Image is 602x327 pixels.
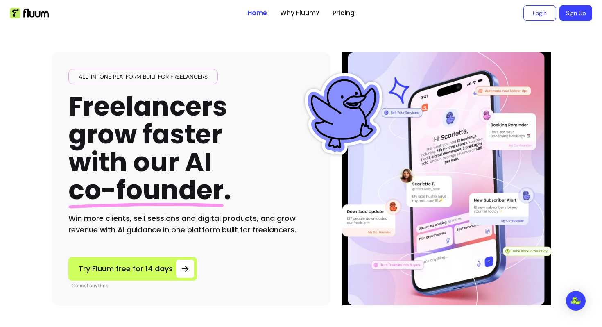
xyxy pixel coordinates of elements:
[333,8,355,18] a: Pricing
[79,263,173,275] span: Try Fluum free for 14 days
[72,282,197,289] p: Cancel anytime
[247,8,267,18] a: Home
[68,213,314,236] h2: Win more clients, sell sessions and digital products, and grow revenue with AI guidance in one pl...
[68,93,231,204] h1: Freelancers grow faster with our AI .
[559,5,592,21] a: Sign Up
[68,257,197,281] a: Try Fluum free for 14 days
[10,8,49,18] img: Fluum Logo
[303,73,385,155] img: Fluum Duck sticker
[344,52,550,305] img: Illustration of Fluum AI Co-Founder on a smartphone, showing solo business performance insights s...
[523,5,556,21] a: Login
[280,8,319,18] a: Why Fluum?
[75,73,211,81] span: All-in-one platform built for freelancers
[68,172,224,208] span: co-founder
[566,291,586,311] div: Open Intercom Messenger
